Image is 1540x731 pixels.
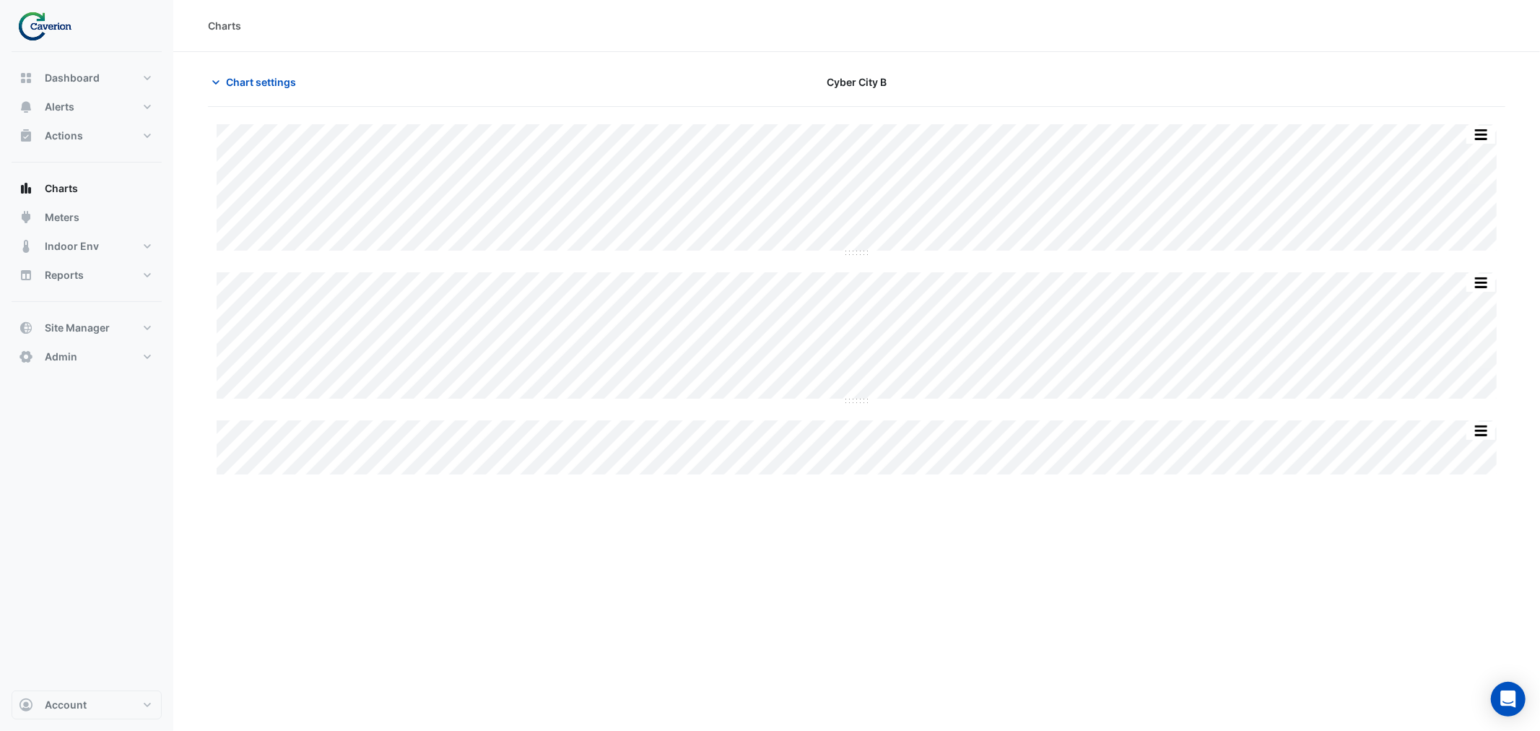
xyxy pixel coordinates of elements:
[45,268,84,282] span: Reports
[19,129,33,143] app-icon: Actions
[12,342,162,371] button: Admin
[45,698,87,712] span: Account
[12,203,162,232] button: Meters
[17,12,82,40] img: Company Logo
[12,121,162,150] button: Actions
[19,239,33,254] app-icon: Indoor Env
[12,691,162,719] button: Account
[12,313,162,342] button: Site Manager
[19,321,33,335] app-icon: Site Manager
[19,181,33,196] app-icon: Charts
[45,71,100,85] span: Dashboard
[45,129,83,143] span: Actions
[45,321,110,335] span: Site Manager
[12,232,162,261] button: Indoor Env
[226,74,296,90] span: Chart settings
[19,268,33,282] app-icon: Reports
[208,18,241,33] div: Charts
[12,92,162,121] button: Alerts
[19,350,33,364] app-icon: Admin
[12,174,162,203] button: Charts
[208,69,305,95] button: Chart settings
[45,210,79,225] span: Meters
[12,64,162,92] button: Dashboard
[12,261,162,290] button: Reports
[1466,422,1495,440] button: More Options
[45,350,77,364] span: Admin
[19,100,33,114] app-icon: Alerts
[1466,274,1495,292] button: More Options
[827,74,887,90] span: Cyber City B
[19,71,33,85] app-icon: Dashboard
[45,181,78,196] span: Charts
[45,100,74,114] span: Alerts
[19,210,33,225] app-icon: Meters
[45,239,99,254] span: Indoor Env
[1466,126,1495,144] button: More Options
[1491,682,1526,717] div: Open Intercom Messenger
